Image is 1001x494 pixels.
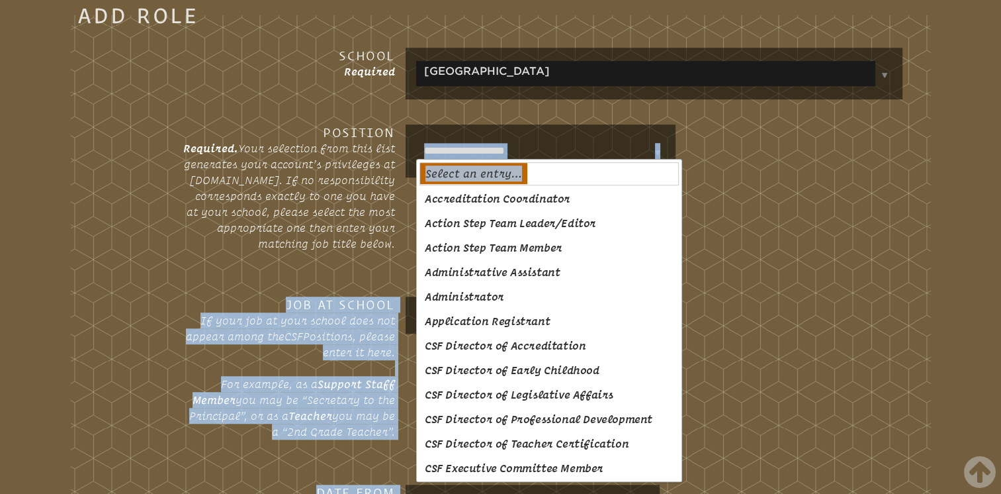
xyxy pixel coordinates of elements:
a: Administrative Assistant [419,262,565,283]
a: Application Registrant [419,311,555,332]
a: CSF Director of Legislative Affairs [419,384,619,405]
legend: Add Role [77,7,199,23]
h3: Position [183,124,395,140]
a: CSF Director of Early Childhood [419,360,605,381]
p: If your job at your school does not appear among the Positions, please enter it here. For example... [183,313,395,440]
a: Select an entry… [420,163,527,184]
a: CSF Executive Committee Member [419,458,609,479]
a: Administrator [419,286,509,307]
a: Accreditation Coordinator [419,188,576,209]
a: CSF Director of Teacher Certification [419,433,634,454]
span: Required. [183,142,238,154]
a: CSF Director of Accreditation [419,335,591,356]
span: Required [344,66,395,77]
a: [GEOGRAPHIC_DATA] [419,61,550,82]
span: CSF [284,330,303,342]
p: Your selection from this list generates your account’s privileges at [DOMAIN_NAME]. If no respons... [183,140,395,252]
strong: Teacher [288,410,332,422]
h3: Job at School [183,297,395,313]
a: Action Step Team Leader/Editor [419,213,601,234]
a: CSF Director of Professional Development [419,409,658,430]
h3: School [183,48,395,64]
a: Action Step Team Member [419,237,568,258]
